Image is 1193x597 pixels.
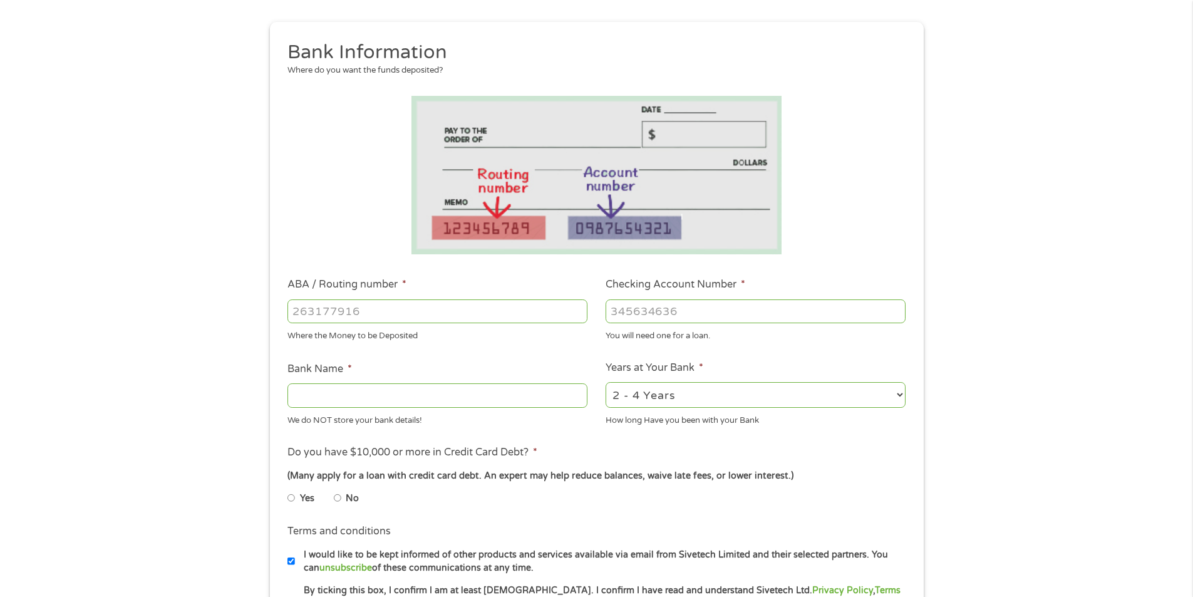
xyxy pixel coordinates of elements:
[287,410,587,427] div: We do NOT store your bank details!
[606,410,906,427] div: How long Have you been with your Bank
[606,326,906,343] div: You will need one for a loan.
[287,525,391,538] label: Terms and conditions
[287,65,896,77] div: Where do you want the funds deposited?
[411,96,782,254] img: Routing number location
[287,469,905,483] div: (Many apply for a loan with credit card debt. An expert may help reduce balances, waive late fees...
[606,299,906,323] input: 345634636
[606,278,745,291] label: Checking Account Number
[295,548,909,575] label: I would like to be kept informed of other products and services available via email from Sivetech...
[287,299,587,323] input: 263177916
[287,326,587,343] div: Where the Money to be Deposited
[300,492,314,506] label: Yes
[606,361,703,375] label: Years at Your Bank
[287,446,537,459] label: Do you have $10,000 or more in Credit Card Debt?
[812,585,873,596] a: Privacy Policy
[319,563,372,573] a: unsubscribe
[287,40,896,65] h2: Bank Information
[346,492,359,506] label: No
[287,278,406,291] label: ABA / Routing number
[287,363,352,376] label: Bank Name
